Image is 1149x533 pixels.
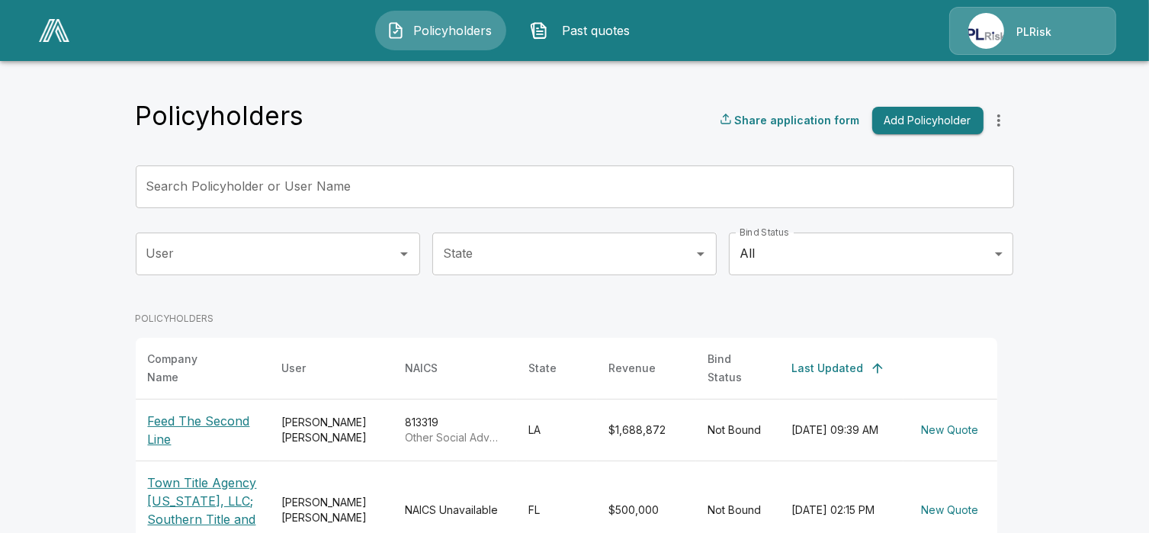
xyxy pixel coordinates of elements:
[696,399,780,461] td: Not Bound
[916,496,985,525] button: New Quote
[609,359,656,377] div: Revenue
[690,243,711,265] button: Open
[554,21,638,40] span: Past quotes
[780,399,903,461] td: [DATE] 09:39 AM
[916,416,985,445] button: New Quote
[387,21,405,40] img: Policyholders Icon
[696,338,780,400] th: Bind Status
[735,112,860,128] p: Share application form
[136,100,304,132] h4: Policyholders
[406,359,438,377] div: NAICS
[792,359,864,377] div: Last Updated
[411,21,495,40] span: Policyholders
[148,412,258,448] p: Feed The Second Line
[282,415,381,445] div: [PERSON_NAME] [PERSON_NAME]
[529,359,557,377] div: State
[872,107,984,135] button: Add Policyholder
[282,495,381,525] div: [PERSON_NAME] [PERSON_NAME]
[148,350,230,387] div: Company Name
[39,19,69,42] img: AA Logo
[282,359,307,377] div: User
[518,11,650,50] button: Past quotes IconPast quotes
[866,107,984,135] a: Add Policyholder
[136,312,997,326] p: POLICYHOLDERS
[375,11,506,50] button: Policyholders IconPolicyholders
[406,430,505,445] p: Other Social Advocacy Organizations
[393,243,415,265] button: Open
[517,399,597,461] td: LA
[597,399,696,461] td: $1,688,872
[984,105,1014,136] button: more
[729,233,1013,275] div: All
[406,415,505,445] div: 813319
[740,226,789,239] label: Bind Status
[530,21,548,40] img: Past quotes Icon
